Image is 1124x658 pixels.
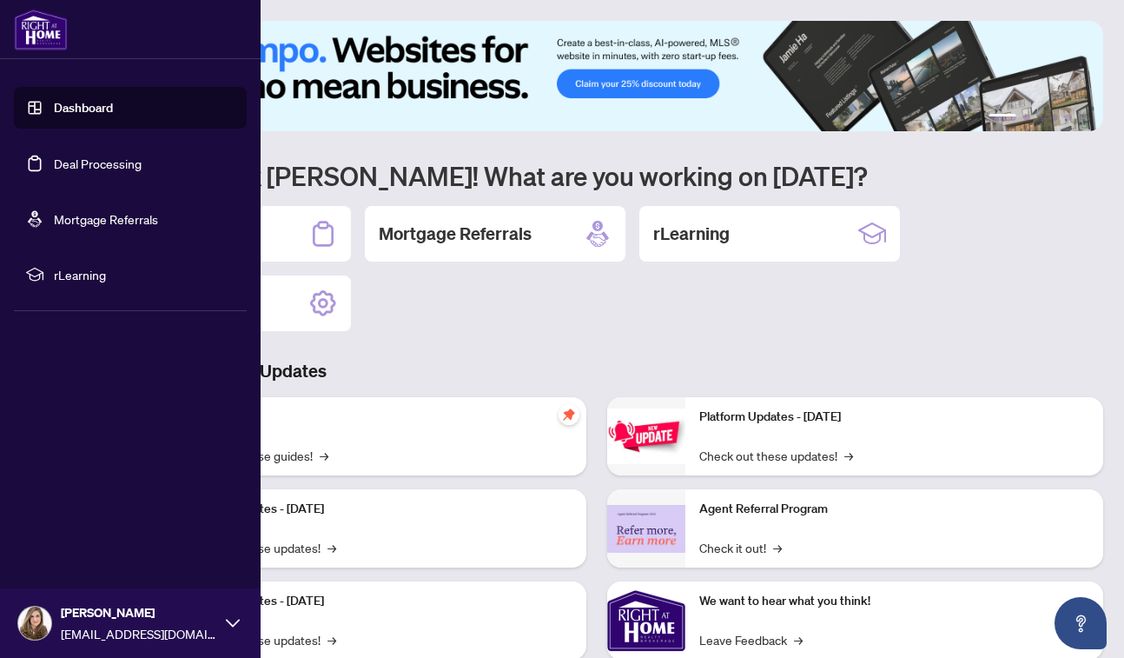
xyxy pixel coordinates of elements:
p: Platform Updates - [DATE] [699,408,1089,427]
span: [PERSON_NAME] [61,603,217,622]
a: Dashboard [54,100,113,116]
a: Leave Feedback→ [699,630,803,649]
span: → [327,538,336,557]
p: Self-Help [182,408,572,427]
h3: Brokerage & Industry Updates [90,359,1103,383]
span: → [327,630,336,649]
span: → [844,446,853,465]
p: Agent Referral Program [699,500,1089,519]
button: 6 [1079,114,1086,121]
p: Platform Updates - [DATE] [182,592,572,611]
span: → [773,538,782,557]
a: Mortgage Referrals [54,211,158,227]
h2: rLearning [653,222,730,246]
span: → [794,630,803,649]
button: 3 [1037,114,1044,121]
span: pushpin [559,404,579,425]
a: Deal Processing [54,156,142,171]
img: Slide 0 [90,21,1103,131]
button: 1 [988,114,1016,121]
h1: Welcome back [PERSON_NAME]! What are you working on [DATE]? [90,159,1103,192]
button: 2 [1023,114,1030,121]
img: Platform Updates - June 23, 2025 [607,409,685,463]
img: Agent Referral Program [607,505,685,553]
p: Platform Updates - [DATE] [182,500,572,519]
span: rLearning [54,265,235,284]
button: Open asap [1055,597,1107,649]
button: 4 [1051,114,1058,121]
a: Check out these updates!→ [699,446,853,465]
img: logo [14,9,68,50]
a: Check it out!→ [699,538,782,557]
p: We want to hear what you think! [699,592,1089,611]
span: → [320,446,328,465]
span: [EMAIL_ADDRESS][DOMAIN_NAME] [61,624,217,643]
img: Profile Icon [18,607,51,640]
button: 5 [1065,114,1072,121]
h2: Mortgage Referrals [379,222,532,246]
